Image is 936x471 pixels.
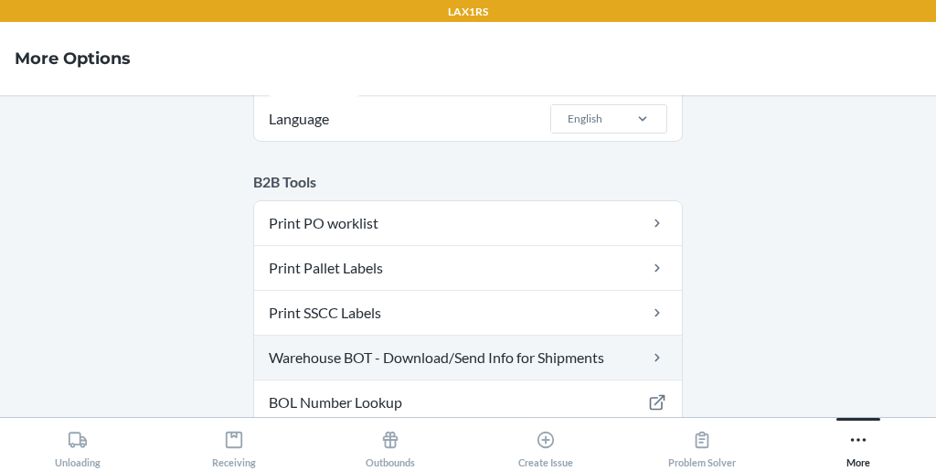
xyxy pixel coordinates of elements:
[15,47,131,70] h4: More Options
[266,97,332,141] span: Language
[846,423,870,468] div: More
[780,418,936,468] button: More
[55,423,101,468] div: Unloading
[212,423,256,468] div: Receiving
[254,336,682,380] a: Warehouse BOT - Download/Send Info for Shipments
[668,423,736,468] div: Problem Solver
[254,291,682,335] a: Print SSCC Labels
[518,423,573,468] div: Create Issue
[312,418,468,468] button: Outbounds
[566,111,568,127] input: LanguageEnglish
[254,246,682,290] a: Print Pallet Labels
[253,171,683,193] p: B2B Tools
[254,380,682,424] a: BOL Number Lookup
[448,4,488,20] p: LAX1RS
[568,111,602,127] div: English
[156,418,313,468] button: Receiving
[624,418,781,468] button: Problem Solver
[366,423,415,468] div: Outbounds
[254,201,682,245] a: Print PO worklist
[468,418,624,468] button: Create Issue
